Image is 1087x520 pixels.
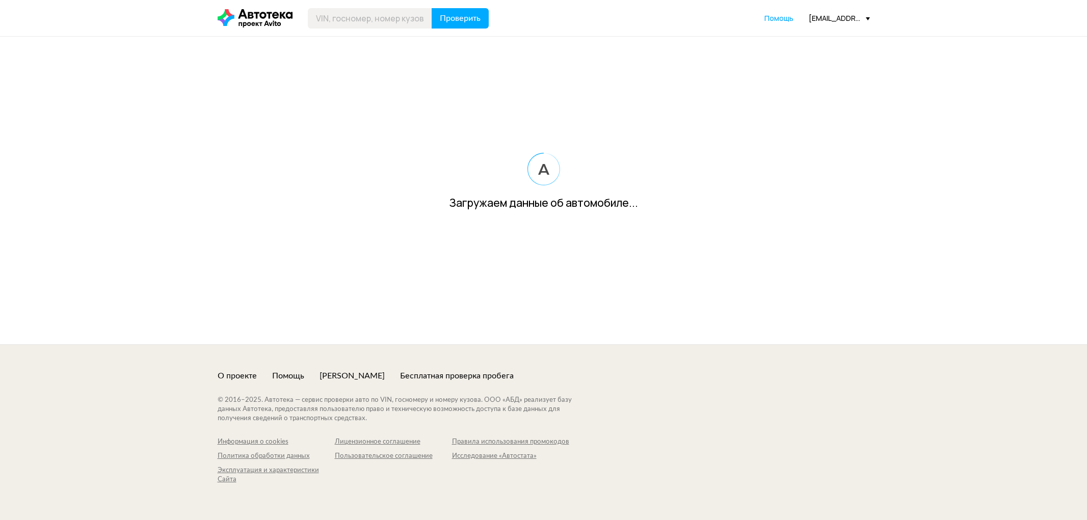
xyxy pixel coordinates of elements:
a: Информация о cookies [218,437,335,447]
a: [PERSON_NAME] [320,370,385,381]
a: Помощь [272,370,304,381]
a: Политика обработки данных [218,452,335,461]
a: Пользовательское соглашение [335,452,452,461]
span: Проверить [440,14,481,22]
a: Бесплатная проверка пробега [400,370,514,381]
div: [EMAIL_ADDRESS][PERSON_NAME][DOMAIN_NAME] [809,13,870,23]
a: Лицензионное соглашение [335,437,452,447]
a: Эксплуатация и характеристики Сайта [218,466,335,484]
a: О проекте [218,370,257,381]
a: Исследование «Автостата» [452,452,569,461]
div: Загружаем данные об автомобиле... [449,196,638,210]
button: Проверить [432,8,489,29]
a: Правила использования промокодов [452,437,569,447]
div: © 2016– 2025 . Автотека — сервис проверки авто по VIN, госномеру и номеру кузова. ООО «АБД» реали... [218,396,592,423]
input: VIN, госномер, номер кузова [308,8,432,29]
a: Помощь [764,13,793,23]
